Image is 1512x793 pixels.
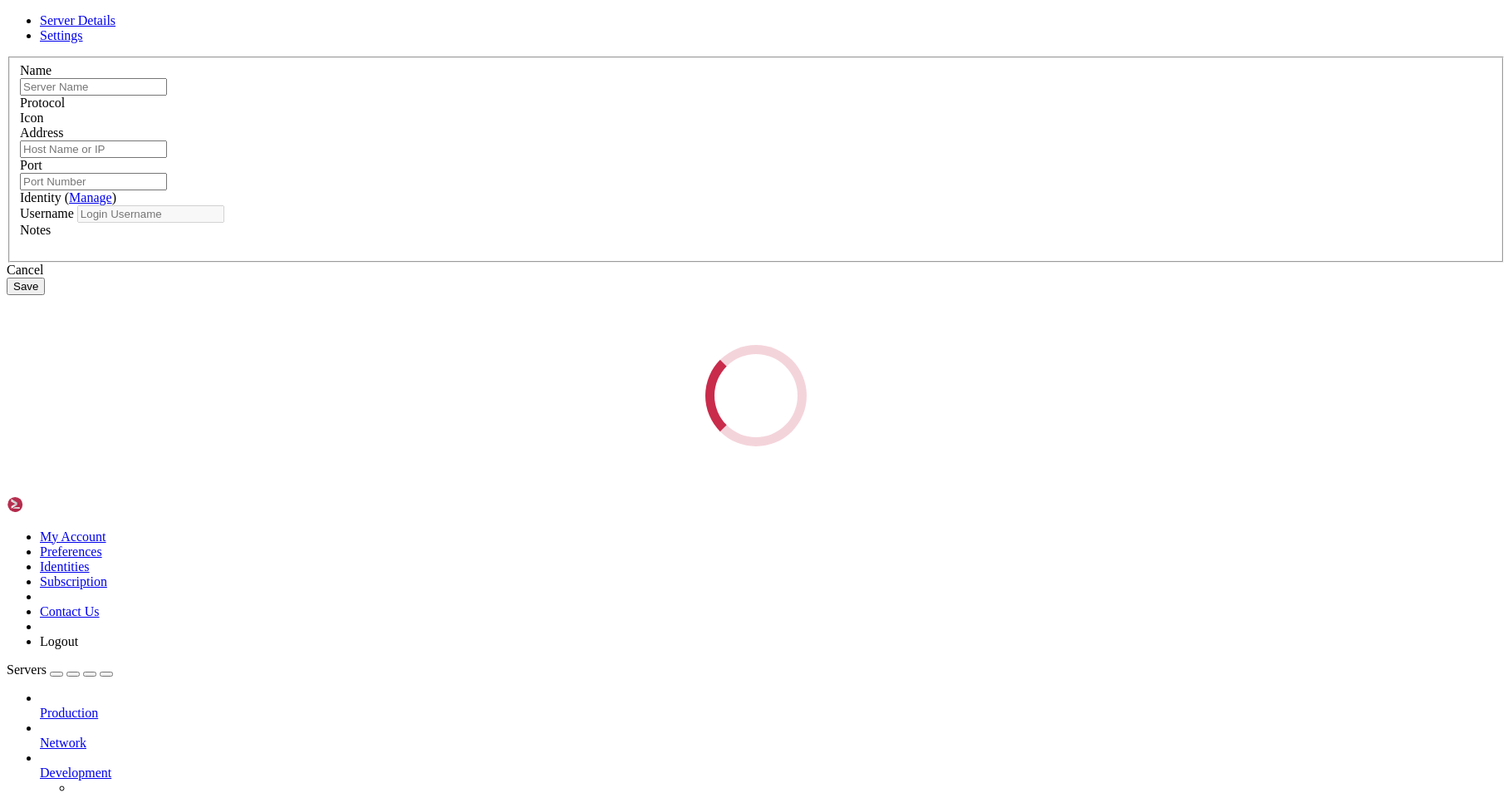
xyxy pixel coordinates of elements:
[7,263,1505,278] div: Cancel
[40,736,1505,751] a: Network
[20,158,42,172] label: Port
[40,706,98,720] span: Production
[40,766,1505,781] a: Development
[40,736,86,750] span: Network
[20,126,63,140] label: Address
[7,278,45,295] button: Save
[40,13,115,27] a: Server Details
[20,63,52,77] label: Name
[40,559,90,574] a: Identities
[40,544,102,559] a: Preferences
[20,78,167,96] input: Server Name
[20,223,51,237] label: Notes
[77,205,224,223] input: Login Username
[20,140,167,158] input: Host Name or IP
[65,190,116,204] span: ( )
[20,206,74,220] label: Username
[7,496,102,513] img: Shellngn
[688,327,824,463] div: Loading...
[20,173,167,190] input: Port Number
[20,190,116,204] label: Identity
[40,766,111,780] span: Development
[40,706,1505,721] a: Production
[69,190,112,204] a: Manage
[7,662,113,677] a: Servers
[7,662,47,677] span: Servers
[40,28,83,42] a: Settings
[40,529,106,544] a: My Account
[20,96,65,110] label: Protocol
[40,721,1505,751] li: Network
[40,634,78,648] a: Logout
[40,574,107,589] a: Subscription
[40,604,100,618] a: Contact Us
[40,691,1505,721] li: Production
[20,111,43,125] label: Icon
